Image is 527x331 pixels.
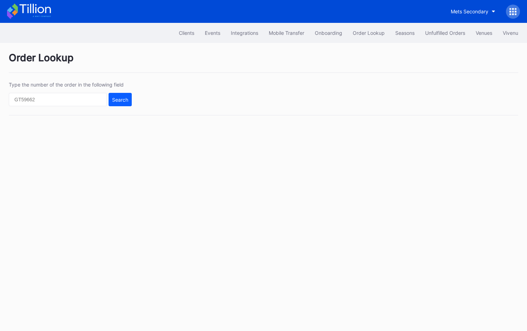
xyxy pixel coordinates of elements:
button: Integrations [226,26,263,39]
button: Unfulfilled Orders [420,26,470,39]
button: Clients [174,26,200,39]
button: Mets Secondary [445,5,501,18]
div: Clients [179,30,194,36]
div: Integrations [231,30,258,36]
button: Venues [470,26,497,39]
div: Unfulfilled Orders [425,30,465,36]
div: Mets Secondary [451,8,488,14]
div: Type the number of the order in the following field [9,82,132,88]
button: Onboarding [310,26,347,39]
button: Events [200,26,226,39]
button: Search [109,93,132,106]
div: Mobile Transfer [269,30,304,36]
div: Order Lookup [353,30,385,36]
div: Order Lookup [9,52,518,73]
button: Vivenu [497,26,523,39]
div: Venues [476,30,492,36]
div: Onboarding [315,30,342,36]
input: GT59662 [9,93,107,106]
div: Events [205,30,220,36]
button: Order Lookup [347,26,390,39]
div: Vivenu [503,30,518,36]
div: Search [112,97,128,103]
div: Seasons [395,30,415,36]
button: Mobile Transfer [263,26,310,39]
button: Seasons [390,26,420,39]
